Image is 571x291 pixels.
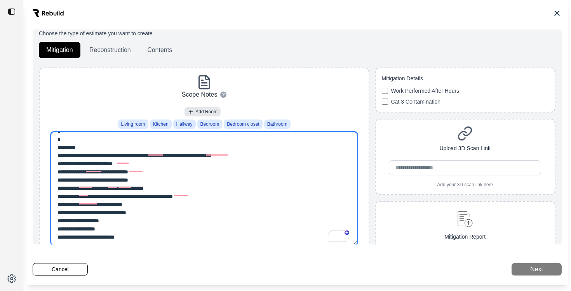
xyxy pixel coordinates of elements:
button: Reconstruction [82,42,138,58]
button: Contents [140,42,179,58]
p: Mitigation Report [444,233,486,241]
span: Add Room [195,109,218,115]
input: Cat 3 Contamination [382,99,388,105]
button: Hallway [173,120,196,129]
button: Kitchen [150,120,172,129]
p: Mitigation Details [382,74,549,82]
img: Rebuild [33,9,64,17]
input: Work Performed After Hours [382,88,388,94]
p: Upload 3D Scan Link [439,144,491,152]
span: Bedroom [200,121,219,127]
span: ? [222,92,225,98]
img: toggle sidebar [8,8,16,16]
button: Bathroom [264,120,291,129]
button: Cancel [33,263,88,275]
textarea: To enrich screen reader interactions, please activate Accessibility in Grammarly extension settings [51,132,358,245]
button: Bedroom [197,120,223,129]
img: upload-document.svg [454,208,476,230]
span: Bedroom closet [227,121,259,127]
p: Scope Notes [182,90,218,99]
button: Living room [118,120,148,129]
button: Add Room [185,107,221,116]
p: Add your 3D scan link here [437,182,493,188]
span: Kitchen [153,121,169,127]
span: Work Performed After Hours [391,87,460,95]
span: Living room [121,121,145,127]
span: Cat 3 Contamination [391,98,441,106]
button: Bedroom closet [224,120,262,129]
span: Bathroom [267,121,287,127]
span: Hallway [176,121,193,127]
p: Choose the type of estimate you want to create [39,29,555,37]
button: Mitigation [39,42,80,58]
